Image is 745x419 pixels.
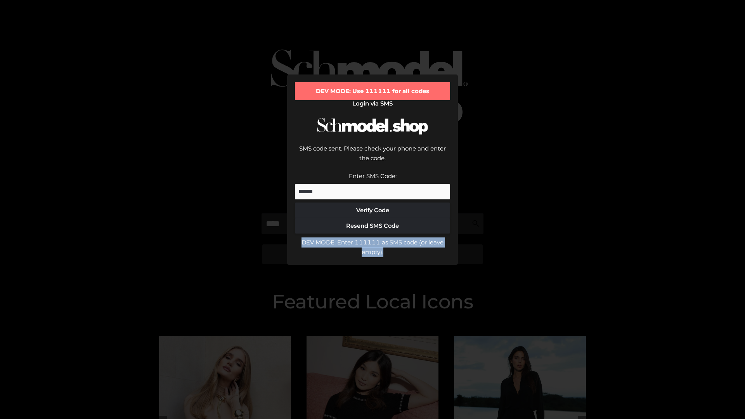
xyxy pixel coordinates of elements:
div: DEV MODE: Enter 111111 as SMS code (or leave empty). [295,237,450,257]
label: Enter SMS Code: [349,172,397,180]
img: Schmodel Logo [314,111,431,142]
button: Verify Code [295,203,450,218]
div: DEV MODE: Use 111111 for all codes [295,82,450,100]
div: SMS code sent. Please check your phone and enter the code. [295,144,450,171]
button: Resend SMS Code [295,218,450,234]
h2: Login via SMS [295,100,450,107]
